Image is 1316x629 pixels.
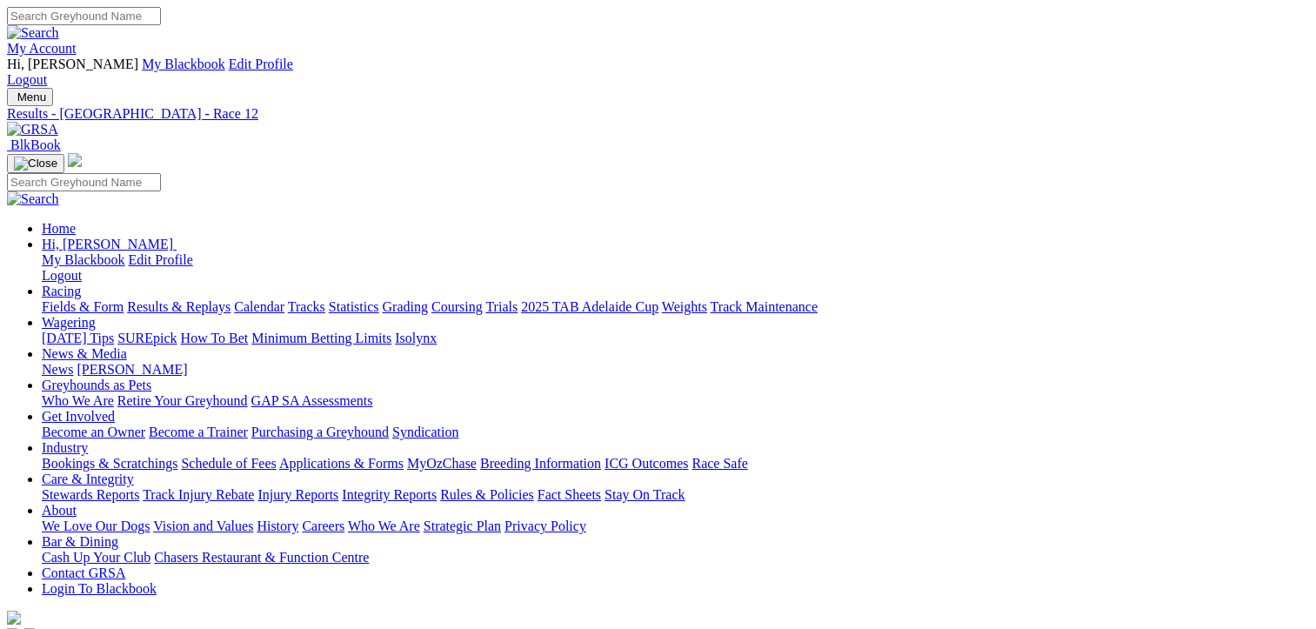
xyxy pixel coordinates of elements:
a: My Account [7,41,77,56]
a: My Blackbook [142,57,225,71]
a: ICG Outcomes [605,456,688,471]
div: News & Media [42,362,1309,378]
a: Purchasing a Greyhound [251,425,389,439]
a: GAP SA Assessments [251,393,373,408]
div: My Account [7,57,1309,88]
a: Rules & Policies [440,487,534,502]
a: Stay On Track [605,487,685,502]
a: Minimum Betting Limits [251,331,391,345]
div: Hi, [PERSON_NAME] [42,252,1309,284]
a: Breeding Information [480,456,601,471]
a: My Blackbook [42,252,125,267]
a: Who We Are [42,393,114,408]
a: Greyhounds as Pets [42,378,151,392]
a: Retire Your Greyhound [117,393,248,408]
span: Hi, [PERSON_NAME] [42,237,173,251]
div: Care & Integrity [42,487,1309,503]
a: BlkBook [7,137,61,152]
a: Results & Replays [127,299,230,314]
a: Calendar [234,299,284,314]
a: Trials [485,299,518,314]
a: Results - [GEOGRAPHIC_DATA] - Race 12 [7,106,1309,122]
a: Racing [42,284,81,298]
a: Integrity Reports [342,487,437,502]
a: Contact GRSA [42,565,125,580]
a: How To Bet [181,331,249,345]
a: News [42,362,73,377]
div: Wagering [42,331,1309,346]
a: Track Injury Rebate [143,487,254,502]
a: Become a Trainer [149,425,248,439]
a: Bar & Dining [42,534,118,549]
div: Bar & Dining [42,550,1309,565]
a: Syndication [392,425,458,439]
div: Industry [42,456,1309,472]
a: Applications & Forms [279,456,404,471]
a: Track Maintenance [711,299,818,314]
a: [PERSON_NAME] [77,362,187,377]
a: Wagering [42,315,96,330]
a: Fields & Form [42,299,124,314]
a: Chasers Restaurant & Function Centre [154,550,369,565]
a: 2025 TAB Adelaide Cup [521,299,658,314]
a: History [257,519,298,533]
button: Toggle navigation [7,154,64,173]
span: Menu [17,90,46,104]
a: Race Safe [691,456,747,471]
a: Who We Are [348,519,420,533]
a: MyOzChase [407,456,477,471]
a: News & Media [42,346,127,361]
a: [DATE] Tips [42,331,114,345]
a: SUREpick [117,331,177,345]
a: We Love Our Dogs [42,519,150,533]
a: Tracks [288,299,325,314]
a: Logout [42,268,82,283]
a: Grading [383,299,428,314]
button: Toggle navigation [7,88,53,106]
span: Hi, [PERSON_NAME] [7,57,138,71]
a: Fact Sheets [538,487,601,502]
img: Search [7,191,59,207]
span: BlkBook [10,137,61,152]
a: Cash Up Your Club [42,550,150,565]
a: Edit Profile [229,57,293,71]
div: Greyhounds as Pets [42,393,1309,409]
a: Home [42,221,76,236]
img: Search [7,25,59,41]
a: Injury Reports [257,487,338,502]
a: Login To Blackbook [42,581,157,596]
a: Careers [302,519,344,533]
a: Edit Profile [129,252,193,267]
img: GRSA [7,122,58,137]
a: Coursing [431,299,483,314]
img: logo-grsa-white.png [7,611,21,625]
a: Care & Integrity [42,472,134,486]
input: Search [7,7,161,25]
a: Isolynx [395,331,437,345]
a: Vision and Values [153,519,253,533]
a: Bookings & Scratchings [42,456,177,471]
a: Statistics [329,299,379,314]
div: Get Involved [42,425,1309,440]
a: Strategic Plan [424,519,501,533]
a: Get Involved [42,409,115,424]
img: logo-grsa-white.png [68,153,82,167]
a: Privacy Policy [504,519,586,533]
img: Close [14,157,57,171]
a: Schedule of Fees [181,456,276,471]
input: Search [7,173,161,191]
a: Weights [662,299,707,314]
a: Become an Owner [42,425,145,439]
div: About [42,519,1309,534]
a: Industry [42,440,88,455]
a: Stewards Reports [42,487,139,502]
div: Racing [42,299,1309,315]
a: Logout [7,72,47,87]
a: About [42,503,77,518]
a: Hi, [PERSON_NAME] [42,237,177,251]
